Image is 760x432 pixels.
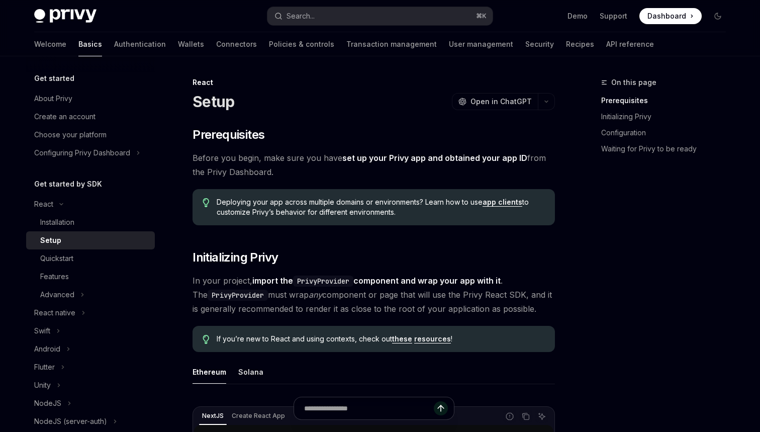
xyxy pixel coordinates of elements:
span: In your project, . The must wrap component or page that will use the Privy React SDK, and it is g... [193,274,555,316]
svg: Tip [203,335,210,344]
button: Open search [267,7,493,25]
a: Prerequisites [601,93,734,109]
div: Choose your platform [34,129,107,141]
a: Recipes [566,32,594,56]
a: Security [525,32,554,56]
div: Solana [238,360,263,384]
h5: Get started [34,72,74,84]
button: Toggle React native section [26,304,155,322]
button: Open in ChatGPT [452,93,538,110]
a: Authentication [114,32,166,56]
a: Connectors [216,32,257,56]
div: Swift [34,325,50,337]
div: Advanced [40,289,74,301]
a: Installation [26,213,155,231]
div: Create an account [34,111,96,123]
button: Toggle Swift section [26,322,155,340]
span: Dashboard [647,11,686,21]
a: User management [449,32,513,56]
button: Toggle React section [26,195,155,213]
code: PrivyProvider [208,290,268,301]
a: Transaction management [346,32,437,56]
span: Open in ChatGPT [470,97,532,107]
button: Toggle NodeJS (server-auth) section [26,412,155,430]
strong: import the component and wrap your app with it [252,276,501,286]
a: Features [26,268,155,286]
a: Setup [26,231,155,249]
button: Toggle Flutter section [26,358,155,376]
div: Installation [40,216,74,228]
a: Support [600,11,627,21]
h5: Get started by SDK [34,178,102,190]
div: Ethereum [193,360,226,384]
input: Ask a question... [304,397,434,419]
button: Send message [434,401,448,415]
div: Setup [40,234,61,246]
button: Toggle Android section [26,340,155,358]
span: On this page [611,76,656,89]
button: Toggle Configuring Privy Dashboard section [26,144,155,162]
a: Demo [567,11,588,21]
div: Flutter [34,361,55,373]
a: Waiting for Privy to be ready [601,141,734,157]
em: any [309,290,322,300]
a: Policies & controls [269,32,334,56]
button: Toggle Advanced section [26,286,155,304]
h1: Setup [193,93,234,111]
a: resources [414,334,451,343]
a: Configuration [601,125,734,141]
button: Toggle Unity section [26,376,155,394]
div: About Privy [34,93,72,105]
div: React [34,198,53,210]
svg: Tip [203,198,210,207]
a: Initializing Privy [601,109,734,125]
a: Quickstart [26,249,155,268]
div: Search... [287,10,315,22]
a: set up your Privy app and obtained your app ID [342,153,527,163]
a: API reference [606,32,654,56]
span: Before you begin, make sure you have from the Privy Dashboard. [193,151,555,179]
a: app clients [483,198,522,207]
a: About Privy [26,90,155,108]
div: Android [34,343,60,355]
a: Basics [78,32,102,56]
div: NodeJS [34,397,61,409]
span: If you’re new to React and using contexts, check out ! [217,334,545,344]
button: Toggle NodeJS section [26,394,155,412]
div: React [193,77,555,88]
div: Quickstart [40,252,73,265]
div: Configuring Privy Dashboard [34,147,130,159]
div: Unity [34,379,51,391]
img: dark logo [34,9,97,23]
span: Initializing Privy [193,249,278,266]
div: NodeJS (server-auth) [34,415,107,427]
span: ⌘ K [476,12,487,20]
a: Create an account [26,108,155,126]
span: Deploying your app across multiple domains or environments? Learn how to use to customize Privy’s... [217,197,545,217]
a: Welcome [34,32,66,56]
button: Toggle dark mode [710,8,726,24]
div: Features [40,271,69,283]
a: Choose your platform [26,126,155,144]
div: React native [34,307,75,319]
a: Wallets [178,32,204,56]
code: PrivyProvider [293,276,353,287]
a: Dashboard [639,8,702,24]
span: Prerequisites [193,127,264,143]
a: these [392,334,412,343]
